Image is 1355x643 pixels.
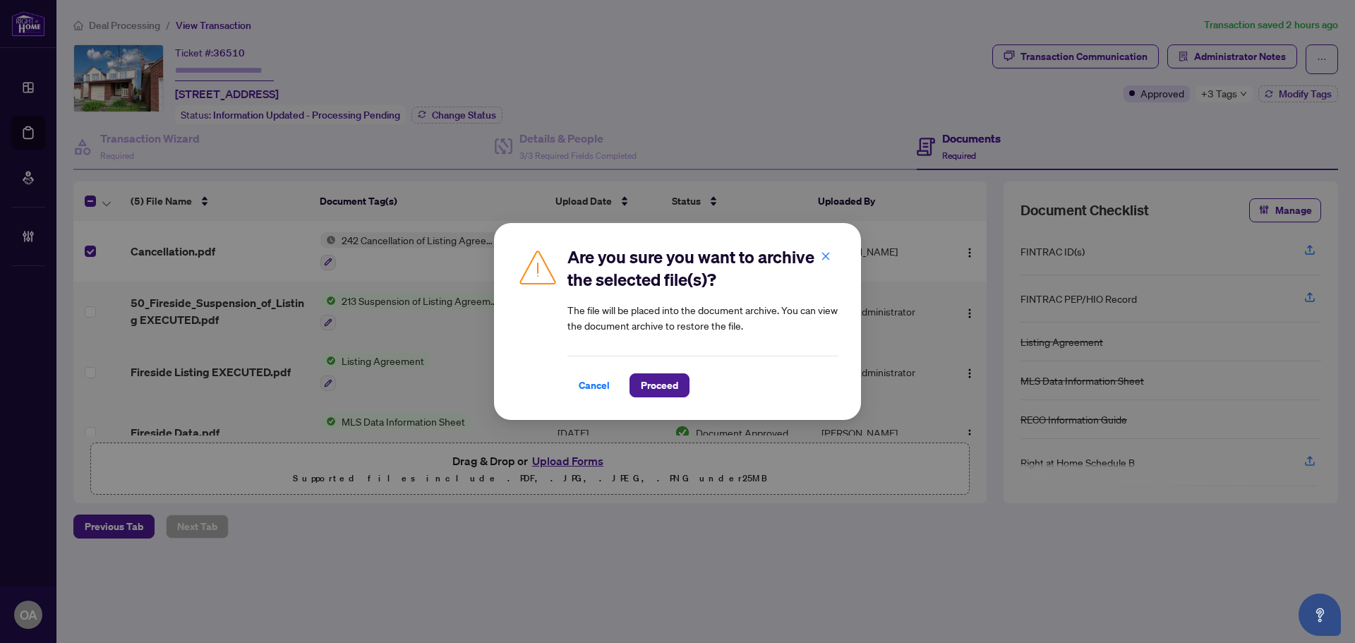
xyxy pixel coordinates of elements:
[1299,594,1341,636] button: Open asap
[821,251,831,261] span: close
[567,373,621,397] button: Cancel
[641,374,678,397] span: Proceed
[517,246,559,288] img: Caution Icon
[567,246,838,291] h2: Are you sure you want to archive the selected file(s)?
[567,302,838,333] article: The file will be placed into the document archive. You can view the document archive to restore t...
[579,374,610,397] span: Cancel
[630,373,689,397] button: Proceed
